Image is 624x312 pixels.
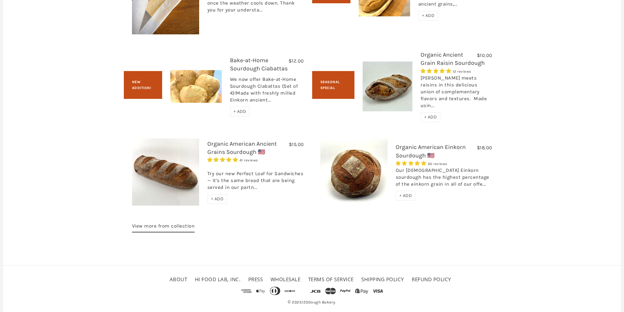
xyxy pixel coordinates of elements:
img: Organic American Einkorn Sourdough 🇺🇸 [320,138,388,206]
div: + ADD [207,194,227,204]
img: Organic American Ancient Grains Sourdough 🇺🇸 [132,138,199,206]
span: $12.00 [289,58,304,64]
a: Organic American Ancient Grains Sourdough 🇺🇸 [207,140,277,156]
a: Shipping Policy [361,276,404,283]
div: [PERSON_NAME] meets raisins in this delicious union of complementary flavors and textures. Made u... [421,75,492,112]
a: About [170,276,187,283]
div: + ADD [396,191,416,201]
a: HI FOOD LAB, INC. [195,276,241,283]
span: $15.00 [289,141,304,147]
div: + ADD [230,107,250,117]
img: Bake-at-Home Sourdough Ciabattas [170,70,222,103]
div: New Addition! [124,71,162,99]
a: Organic Ancient Grain Raisin Sourdough [421,51,485,66]
ul: Secondary [168,274,456,285]
span: 12 reviews [453,69,471,74]
span: + ADD [211,196,224,202]
span: + ADD [399,193,412,198]
span: © 2025 . [286,297,338,307]
span: 5.00 stars [421,68,453,74]
div: Try our new Perfect Loaf for Sandwiches — it's the same bread that are being served in our partn... [207,163,304,194]
div: We now offer Bake-at-Home Sourdough Ciabattas (Set of 4)!Made with freshly milled Einkorn ancient... [230,76,304,107]
span: + ADD [424,114,437,120]
a: Wholesale [271,276,301,283]
a: Bake-at-Home Sourdough Ciabattas [230,57,288,72]
a: Terms of service [308,276,354,283]
div: + ADD [418,11,438,21]
span: $10.00 [477,52,492,58]
span: 4.93 stars [207,157,239,163]
span: 20 reviews [428,162,447,166]
span: + ADD [234,109,246,114]
div: Our [DEMOGRAPHIC_DATA] Einkorn sourdough has the highest percentage of the einkorn grain in all o... [396,167,492,191]
a: Refund policy [412,276,451,283]
span: $18.00 [477,145,492,151]
a: Press [248,276,263,283]
span: 4.95 stars [396,160,428,166]
a: Organic American Einkorn Sourdough 🇺🇸 [396,143,466,159]
div: Seasonal Special [312,71,354,99]
a: View more from collection [132,222,195,232]
img: Organic Ancient Grain Raisin Sourdough [363,62,412,111]
span: 41 reviews [239,158,258,162]
span: + ADD [422,13,435,18]
div: + ADD [421,112,441,122]
a: 123Dough Bakery [302,300,335,304]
